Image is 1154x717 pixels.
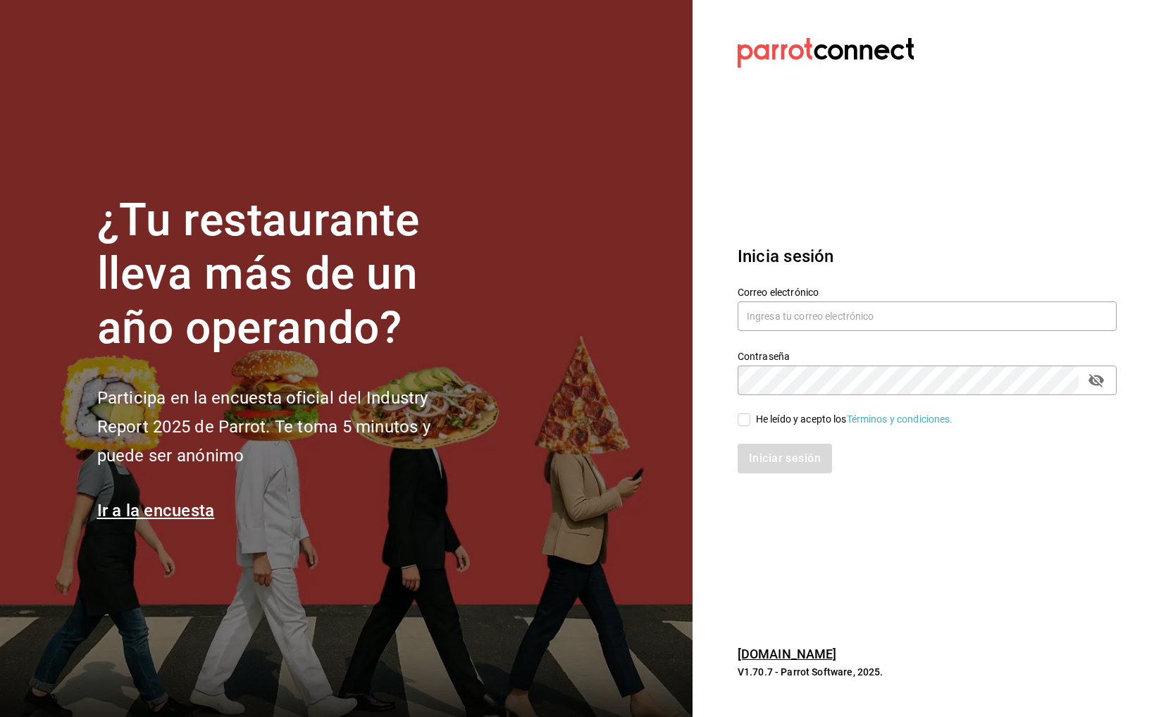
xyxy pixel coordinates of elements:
div: He leído y acepto los [756,412,953,427]
label: Contraseña [738,351,1117,361]
p: V1.70.7 - Parrot Software, 2025. [738,665,1117,679]
h3: Inicia sesión [738,244,1117,269]
input: Ingresa tu correo electrónico [738,301,1117,331]
a: [DOMAIN_NAME] [738,647,837,661]
a: Términos y condiciones. [847,413,953,425]
button: passwordField [1084,368,1108,392]
label: Correo electrónico [738,287,1117,297]
h1: ¿Tu restaurante lleva más de un año operando? [97,194,478,356]
a: Ir a la encuesta [97,501,215,520]
h2: Participa en la encuesta oficial del Industry Report 2025 de Parrot. Te toma 5 minutos y puede se... [97,384,478,470]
